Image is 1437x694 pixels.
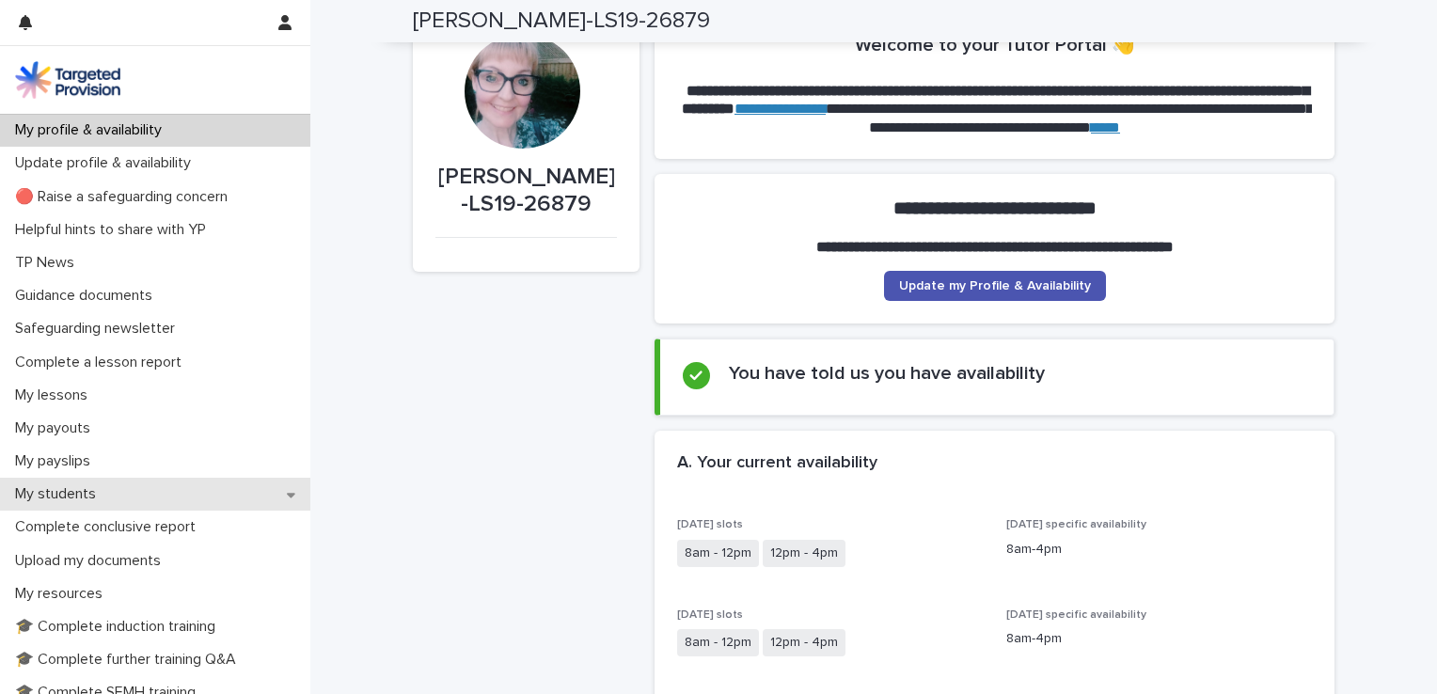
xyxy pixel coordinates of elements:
[8,354,197,371] p: Complete a lesson report
[8,618,230,636] p: 🎓 Complete induction training
[1006,609,1146,621] span: [DATE] specific availability
[8,651,251,669] p: 🎓 Complete further training Q&A
[15,61,120,99] img: M5nRWzHhSzIhMunXDL62
[8,452,105,470] p: My payslips
[8,287,167,305] p: Guidance documents
[763,629,845,656] span: 12pm - 4pm
[729,362,1045,385] h2: You have told us you have availability
[8,485,111,503] p: My students
[413,8,710,35] h2: [PERSON_NAME]-LS19-26879
[1006,519,1146,530] span: [DATE] specific availability
[1006,540,1313,560] p: 8am-4pm
[677,453,877,474] h2: A. Your current availability
[677,540,759,567] span: 8am - 12pm
[435,164,617,218] p: [PERSON_NAME]-LS19-26879
[8,386,103,404] p: My lessons
[8,552,176,570] p: Upload my documents
[884,271,1106,301] a: Update my Profile & Availability
[8,188,243,206] p: 🔴 Raise a safeguarding concern
[1006,629,1313,649] p: 8am-4pm
[855,34,1135,56] h2: Welcome to your Tutor Portal 👋
[8,585,118,603] p: My resources
[8,221,221,239] p: Helpful hints to share with YP
[677,629,759,656] span: 8am - 12pm
[677,519,743,530] span: [DATE] slots
[899,279,1091,292] span: Update my Profile & Availability
[763,540,845,567] span: 12pm - 4pm
[677,609,743,621] span: [DATE] slots
[8,154,206,172] p: Update profile & availability
[8,419,105,437] p: My payouts
[8,254,89,272] p: TP News
[8,518,211,536] p: Complete conclusive report
[8,121,177,139] p: My profile & availability
[8,320,190,338] p: Safeguarding newsletter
